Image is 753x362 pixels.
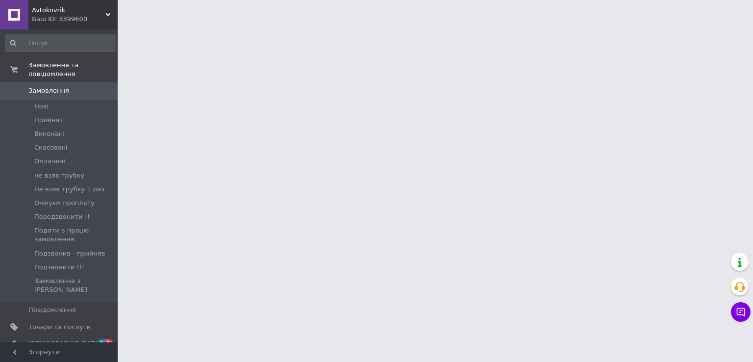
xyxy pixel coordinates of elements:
span: Подати в працю замовлення [34,226,115,244]
span: не взяв трубку [34,171,84,180]
span: Передзвонити !! [34,212,90,221]
span: Замовлення та повідомлення [28,61,118,78]
span: Нові [34,102,49,111]
span: Повідомлення [28,306,76,314]
div: Ваш ID: 3399600 [32,15,118,24]
span: Очікуєм проплату [34,199,95,207]
span: Оплачені [34,157,65,166]
button: Чат з покупцем [731,302,751,322]
span: Avtokovrik [32,6,105,15]
span: Скасовані [34,143,68,152]
span: Не взяв трубку 1 раз [34,185,104,194]
span: Товари та послуги [28,323,91,332]
input: Пошук [5,34,116,52]
span: [DEMOGRAPHIC_DATA] [28,339,101,348]
span: 1 [98,339,105,348]
span: Прийняті [34,116,65,125]
span: Подзвонив - прийняв [34,249,105,258]
span: Замовлення [28,86,69,95]
span: Подзвонити !!! [34,263,84,272]
span: Виконані [34,129,65,138]
span: Замовлення з [PERSON_NAME] [34,277,115,294]
span: 1 [105,339,113,348]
